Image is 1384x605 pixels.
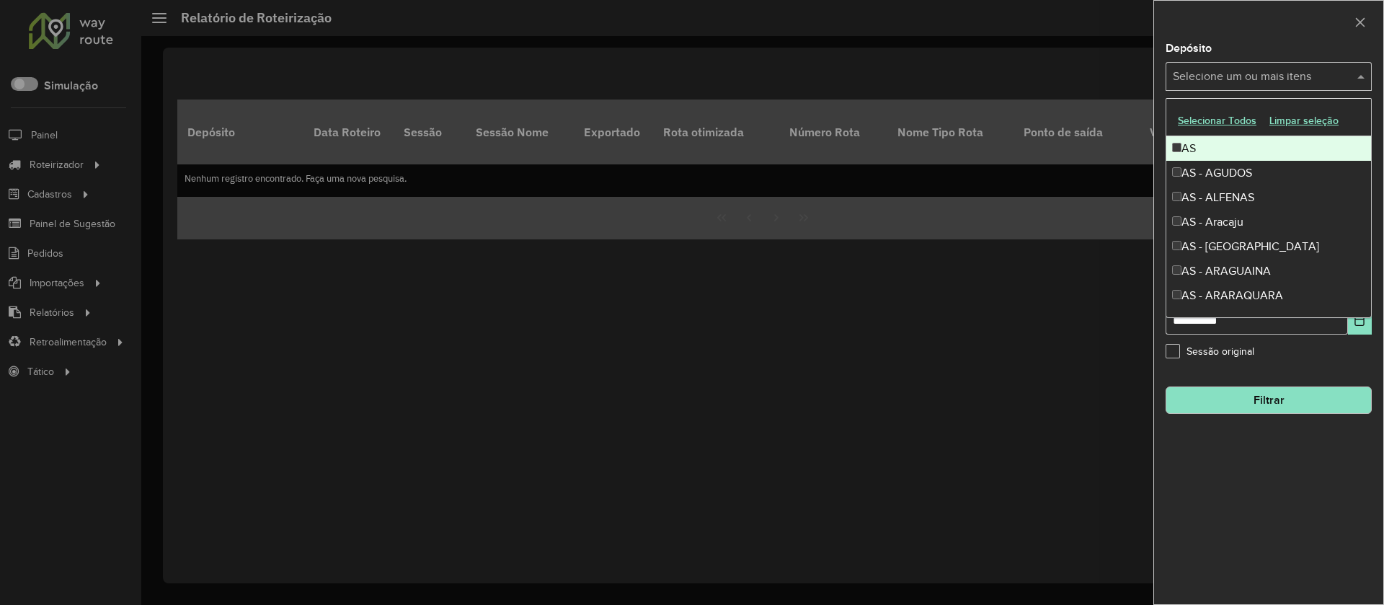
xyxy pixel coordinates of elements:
div: AS - ARAGUAINA [1166,259,1371,283]
div: AS - AGUDOS [1166,161,1371,185]
button: Limpar seleção [1263,110,1345,132]
label: Depósito [1166,40,1212,57]
button: Choose Date [1348,306,1372,335]
button: Selecionar Todos [1171,110,1263,132]
div: AS - Aracaju [1166,210,1371,234]
div: AS - ALFENAS [1166,185,1371,210]
div: AS - AS Minas [1166,308,1371,332]
div: AS - [GEOGRAPHIC_DATA] [1166,234,1371,259]
ng-dropdown-panel: Options list [1166,98,1372,318]
button: Filtrar [1166,387,1372,414]
label: Sessão original [1166,344,1254,359]
div: AS - ARARAQUARA [1166,283,1371,308]
div: AS [1166,136,1371,161]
